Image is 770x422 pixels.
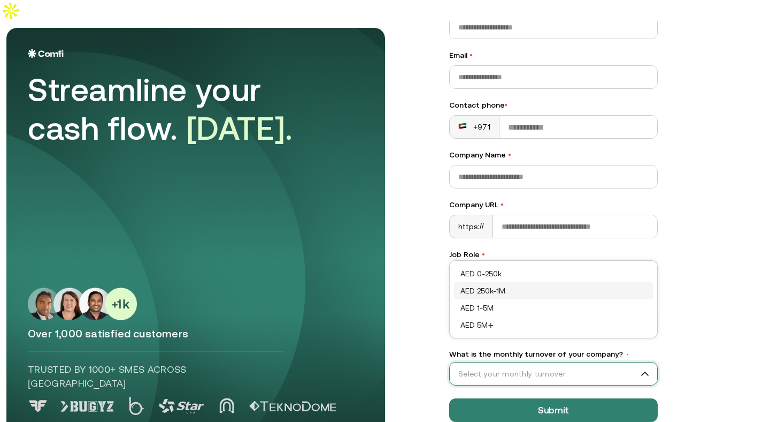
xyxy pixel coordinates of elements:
div: AED 0-250k [454,265,653,282]
div: AED 250k-1M [454,282,653,299]
div: AED 5M+ [460,319,646,331]
label: What is the monthly turnover of your company? [449,349,658,360]
div: https:// [450,215,493,238]
img: Logo 0 [28,400,48,412]
div: AED 1-5M [460,302,646,314]
div: Contact phone [449,100,658,111]
img: Logo [28,49,64,58]
span: • [508,150,511,159]
span: • [505,101,507,109]
p: Over 1,000 satisfied customers [28,327,364,341]
button: Submit [449,398,658,422]
img: Logo 4 [219,398,234,413]
span: • [500,200,504,209]
div: AED 0-250k [460,268,646,280]
label: Company Name [449,149,658,161]
span: • [469,51,473,59]
p: Trusted by 1000+ SMEs across [GEOGRAPHIC_DATA] [28,363,283,390]
div: AED 5M+ [454,316,653,334]
div: AED 250k-1M [460,285,646,297]
img: Logo 5 [249,401,336,412]
span: [DATE]. [187,110,293,147]
img: Logo 2 [129,397,144,415]
div: Streamline your cash flow. [28,71,327,148]
span: • [625,351,629,358]
span: • [482,250,485,259]
div: +971 [458,122,490,132]
label: Company URL [449,199,658,210]
img: Logo 1 [60,401,114,412]
label: Email [449,50,658,61]
img: Logo 3 [159,399,204,413]
div: AED 1-5M [454,299,653,316]
label: Job Role [449,249,658,260]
